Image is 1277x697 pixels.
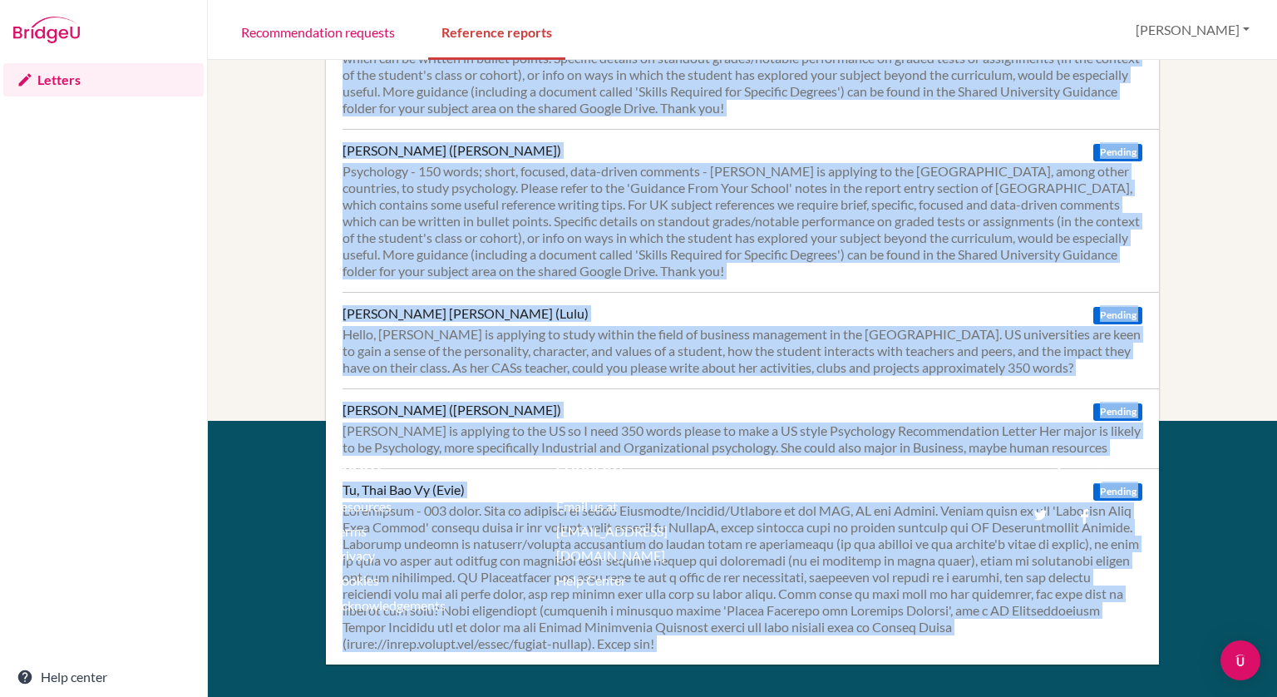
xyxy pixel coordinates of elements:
a: Terms [333,523,367,539]
a: Help Center [556,572,626,588]
a: Privacy [333,547,375,563]
button: [PERSON_NAME] [1128,14,1257,46]
a: Reference reports [428,2,565,60]
a: [PERSON_NAME] ([PERSON_NAME]) Pending Psychology - 150 words; short, focused, data-driven comment... [343,129,1159,292]
span: Pending [1093,403,1141,421]
a: Cookies [333,572,379,588]
div: About [333,461,519,481]
span: Pending [1093,307,1141,324]
a: Resources [333,498,392,514]
div: [PERSON_NAME] is applying to the US so I need 350 words please to make a US style Psychology Reco... [343,423,1142,456]
a: Help center [3,660,204,694]
div: [PERSON_NAME] ([PERSON_NAME]) [343,402,561,418]
a: Letters [3,63,204,96]
a: Acknowledgements [333,597,446,613]
div: Psychology - 150 words; short, focused, data-driven comments - [PERSON_NAME] is applying to the [... [343,163,1142,279]
img: Bridge-U [13,17,80,43]
a: Email us at [EMAIL_ADDRESS][DOMAIN_NAME] [556,498,668,563]
div: [PERSON_NAME] [PERSON_NAME] (Lulu) [343,305,589,322]
img: logo_white@2x-f4f0deed5e89b7ecb1c2cc34c3e3d731f90f0f143d5ea2071677605dd97b5244.png [1037,461,1104,488]
div: Open Intercom Messenger [1220,640,1260,680]
div: Hello, [PERSON_NAME] is applying to study within the field of business management in the [GEOGRAP... [343,326,1142,376]
a: [PERSON_NAME] [PERSON_NAME] (Lulu) Pending Hello, [PERSON_NAME] is applying to study within the f... [343,292,1159,388]
a: [PERSON_NAME] ([PERSON_NAME]) Pending [PERSON_NAME] is applying to the US so I need 350 words ple... [343,388,1159,468]
span: Pending [1093,144,1141,161]
a: Recommendation requests [228,2,408,60]
div: Support [556,461,727,481]
div: [PERSON_NAME] ([PERSON_NAME]) [343,142,561,159]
